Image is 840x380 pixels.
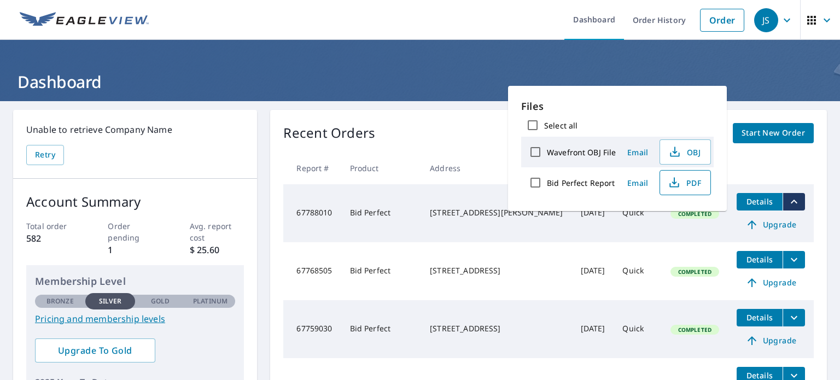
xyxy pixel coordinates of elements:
td: Bid Perfect [341,300,422,358]
p: Silver [99,296,122,306]
td: Bid Perfect [341,184,422,242]
label: Select all [544,120,577,131]
label: Wavefront OBJ File [547,147,616,157]
label: Bid Perfect Report [547,178,615,188]
button: filesDropdownBtn-67768505 [783,251,805,268]
div: [STREET_ADDRESS] [430,323,563,334]
p: Recent Orders [283,123,375,143]
button: Email [620,174,655,191]
th: Product [341,152,422,184]
span: Upgrade To Gold [44,344,147,356]
button: OBJ [660,139,711,165]
p: Gold [151,296,170,306]
p: Account Summary [26,192,244,212]
th: Address [421,152,571,184]
p: $ 25.60 [190,243,244,256]
td: Quick [614,184,661,242]
a: Upgrade [737,216,805,233]
button: detailsBtn-67768505 [737,251,783,268]
td: [DATE] [572,242,614,300]
td: 67768505 [283,242,341,300]
td: 67788010 [283,184,341,242]
td: Quick [614,242,661,300]
td: [DATE] [572,184,614,242]
p: Order pending [108,220,162,243]
button: Email [620,144,655,161]
span: Upgrade [743,218,798,231]
p: Avg. report cost [190,220,244,243]
p: Total order [26,220,81,232]
a: Pricing and membership levels [35,312,235,325]
h1: Dashboard [13,71,827,93]
button: detailsBtn-67788010 [737,193,783,211]
img: EV Logo [20,12,149,28]
span: Upgrade [743,276,798,289]
span: Start New Order [742,126,805,140]
div: [STREET_ADDRESS] [430,265,563,276]
th: Report # [283,152,341,184]
a: Start New Order [733,123,814,143]
button: filesDropdownBtn-67759030 [783,309,805,326]
a: Order [700,9,744,32]
button: detailsBtn-67759030 [737,309,783,326]
p: Platinum [193,296,227,306]
p: Files [521,99,714,114]
span: Completed [672,210,718,218]
span: OBJ [667,145,702,159]
td: Bid Perfect [341,242,422,300]
button: PDF [660,170,711,195]
td: 67759030 [283,300,341,358]
div: JS [754,8,778,32]
p: Membership Level [35,274,235,289]
a: Upgrade [737,332,805,349]
span: Details [743,312,776,323]
p: 582 [26,232,81,245]
span: Completed [672,268,718,276]
td: [DATE] [572,300,614,358]
span: Upgrade [743,334,798,347]
span: Email [625,147,651,157]
a: Upgrade To Gold [35,338,155,363]
div: [STREET_ADDRESS][PERSON_NAME] [430,207,563,218]
span: Details [743,196,776,207]
p: 1 [108,243,162,256]
span: Completed [672,326,718,334]
p: Bronze [46,296,74,306]
button: filesDropdownBtn-67788010 [783,193,805,211]
button: Retry [26,145,64,165]
span: Details [743,254,776,265]
p: Unable to retrieve Company Name [26,123,244,136]
span: Retry [35,148,55,162]
span: PDF [667,176,702,189]
a: Upgrade [737,274,805,291]
td: Quick [614,300,661,358]
span: Email [625,178,651,188]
